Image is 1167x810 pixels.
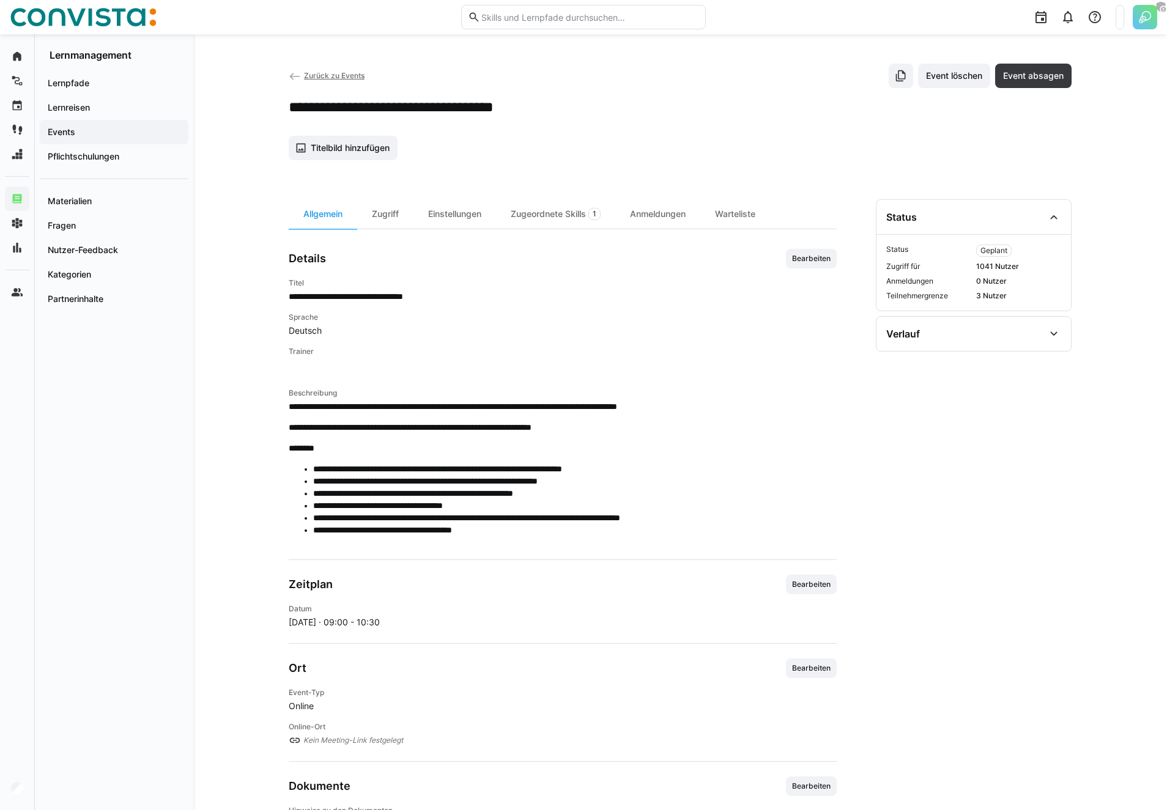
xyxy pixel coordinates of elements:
[289,604,380,614] h4: Datum
[924,70,984,82] span: Event löschen
[786,249,837,268] button: Bearbeiten
[976,291,1061,301] span: 3 Nutzer
[995,64,1072,88] button: Event absagen
[700,199,770,229] div: Warteliste
[289,616,380,628] span: [DATE] · 09:00 - 10:30
[791,781,832,791] span: Bearbeiten
[289,347,837,356] h4: Trainer
[289,779,350,793] h3: Dokumente
[289,278,837,288] h4: Titel
[886,276,971,286] span: Anmeldungen
[289,578,333,591] h3: Zeitplan
[976,276,1061,286] span: 0 Nutzer
[303,734,837,746] span: Kein Meeting-Link festgelegt
[289,71,365,80] a: Zurück zu Events
[289,252,326,265] h3: Details
[976,262,1061,271] span: 1041 Nutzer
[289,388,837,398] h4: Beschreibung
[289,199,357,229] div: Allgemein
[786,658,837,678] button: Bearbeiten
[886,328,920,340] div: Verlauf
[918,64,990,88] button: Event löschen
[289,688,837,698] h4: Event-Typ
[289,661,306,675] h3: Ort
[886,291,971,301] span: Teilnehmergrenze
[289,325,837,337] span: Deutsch
[413,199,496,229] div: Einstellungen
[309,142,391,154] span: Titelbild hinzufügen
[289,700,837,712] span: Online
[886,262,971,271] span: Zugriff für
[791,254,832,263] span: Bearbeiten
[357,199,413,229] div: Zugriff
[786,776,837,796] button: Bearbeiten
[593,209,596,219] span: 1
[289,722,837,732] h4: Online-Ort
[980,246,1007,256] span: Geplant
[496,199,615,229] div: Zugeordnete Skills
[289,312,837,322] h4: Sprache
[791,580,832,589] span: Bearbeiten
[289,136,398,160] button: Titelbild hinzufügen
[791,663,832,673] span: Bearbeiten
[615,199,700,229] div: Anmeldungen
[1001,70,1065,82] span: Event absagen
[886,245,971,257] span: Status
[480,12,699,23] input: Skills und Lernpfade durchsuchen…
[786,575,837,594] button: Bearbeiten
[304,71,365,80] span: Zurück zu Events
[886,211,917,223] div: Status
